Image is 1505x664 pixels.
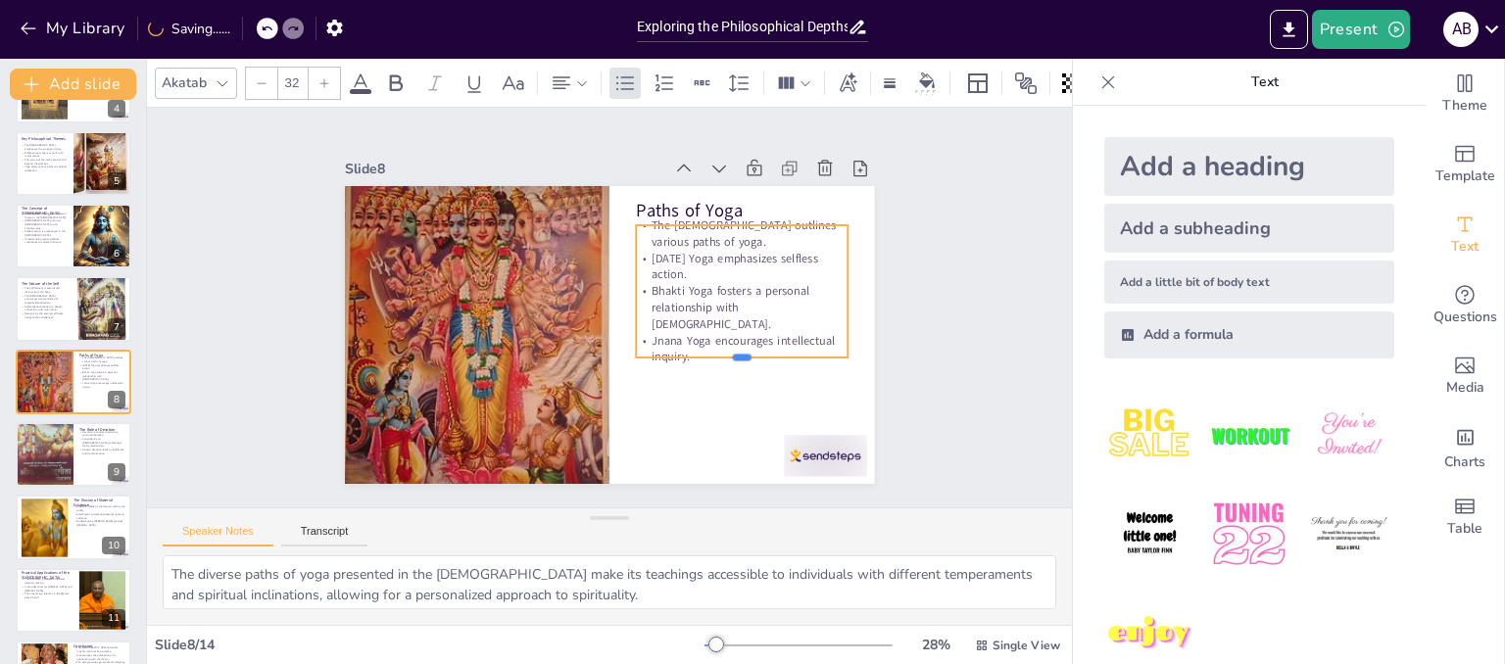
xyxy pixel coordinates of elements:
span: Position [1014,71,1038,95]
p: Selfless action is emphasized in the [DEMOGRAPHIC_DATA]. [22,230,68,237]
span: Text [1451,236,1479,258]
button: Present [1312,10,1410,49]
div: 28 % [912,636,959,654]
img: 2.jpeg [1203,390,1294,481]
p: Text [1124,59,1406,106]
div: Add a heading [1104,137,1394,196]
div: Get real-time input from your audience [1426,270,1504,341]
p: The nature of the self is eternal and beyond the physical. [22,158,68,165]
button: Export to PowerPoint [1270,10,1308,49]
div: 10 [102,537,125,554]
div: Add ready made slides [1426,129,1504,200]
div: Change the overall theme [1426,59,1504,129]
div: Text effects [833,68,862,99]
img: 4.jpeg [1104,489,1195,580]
div: 9 [108,463,125,481]
div: 11 [102,609,125,627]
p: Bhakti Yoga fosters a personal relationship with [DEMOGRAPHIC_DATA]. [79,370,125,381]
p: Self-realization leads to a deeper connection with true nature. [22,305,68,311]
div: Add a formula [1104,311,1394,358]
div: 6 [108,245,125,262]
button: A B [1443,10,1479,49]
div: Saving...... [148,20,230,38]
div: Slide 8 / 14 [155,636,704,654]
button: My Library [15,13,133,44]
p: The self (atman) is eternal and distinct from the body. [22,287,68,294]
div: 7 [16,276,131,341]
p: Jnana Yoga encourages intellectual inquiry. [597,343,788,494]
p: Understanding [PERSON_NAME] spiritual [MEDICAL_DATA]. [73,519,125,526]
p: Sincere devotion leads to fulfillment and transformation. [79,448,125,454]
img: 6.jpeg [1303,489,1394,580]
button: Speaker Notes [163,525,273,546]
p: Surrendering to [DEMOGRAPHIC_DATA] cultivates a loving relationship. [79,437,125,448]
p: Recognizing the eternal self helps navigate life's challenges. [22,312,68,319]
button: Transcript [281,525,368,546]
div: Add text boxes [1426,200,1504,270]
div: 5 [16,131,131,196]
div: Add images, graphics, shapes or video [1426,341,1504,411]
img: 1.jpeg [1104,390,1195,481]
p: [DATE] Yoga emphasizes selfless action. [79,363,125,370]
div: 4 [108,100,125,118]
p: The [DEMOGRAPHIC_DATA] encourages transcendence of material identification. [22,294,68,305]
p: Conclusion [73,643,125,649]
p: [PERSON_NAME] is the illusion veiling true reality. [73,504,125,511]
p: Yoga offers various paths to spiritual realization. [22,165,68,171]
div: 11 [16,568,131,633]
div: 8 [16,350,131,414]
div: 8 [108,391,125,408]
span: Theme [1442,95,1487,117]
p: The Concept of [DEMOGRAPHIC_DATA] [22,206,68,216]
div: 7 [108,318,125,336]
div: Background color [912,72,942,93]
div: Border settings [879,68,900,99]
button: Add slide [10,69,136,100]
div: Layout [962,68,994,99]
div: Slide 8 [471,32,740,234]
span: Charts [1444,451,1485,473]
p: The Illusion of Material Existence [73,497,125,507]
p: The Gita offers guidance on ethical decision-making. [22,578,73,585]
p: The [DEMOGRAPHIC_DATA] outlines various paths of yoga. [79,356,125,363]
div: A B [1443,12,1479,47]
div: Column Count [772,68,816,99]
p: [DEMOGRAPHIC_DATA] is the central theme of the [DEMOGRAPHIC_DATA]. [22,212,68,218]
p: [DATE] Yoga emphasizes selfless action. [646,276,837,427]
div: 5 [108,172,125,190]
p: The Nature of the Self [22,281,68,287]
p: Jnana Yoga encourages intellectual inquiry. [79,381,125,388]
textarea: The diverse paths of yoga presented in the [DEMOGRAPHIC_DATA] make its teachings accessible to in... [163,555,1056,609]
div: Add charts and graphs [1426,411,1504,482]
div: 9 [16,422,131,487]
p: Attachment to material existence leads to suffering. [73,512,125,519]
p: The [DEMOGRAPHIC_DATA] emphasizes the concept of duty. [22,143,68,150]
span: Questions [1433,307,1497,328]
div: 6 [16,204,131,268]
p: Righteousness aligns actions with moral values. [22,151,68,158]
div: Akatab [158,70,211,96]
p: It provides tools for [MEDICAL_DATA] and [MEDICAL_DATA]. [22,585,73,592]
p: The [DEMOGRAPHIC_DATA] outlines various paths of yoga. [664,250,855,401]
div: Add a little bit of body text [1104,261,1394,304]
p: Devotion is central to attaining spiritual liberation. [79,430,125,437]
div: Add a table [1426,482,1504,552]
p: Bhakti Yoga fosters a personal relationship with [DEMOGRAPHIC_DATA]. [616,304,817,468]
span: Template [1435,166,1495,187]
div: 10 [16,495,131,559]
p: Paths of Yoga [680,235,866,379]
div: Add a subheading [1104,204,1394,253]
span: Single View [993,638,1060,653]
p: Key Philosophical Themes [22,135,68,141]
p: Understanding responsibilities contributes to societal harmony. [22,237,68,244]
p: Practical Applications of the [DEMOGRAPHIC_DATA] [22,570,73,581]
p: Paths of Yoga [79,352,125,357]
p: The Role of Devotion [79,427,125,433]
span: Table [1447,518,1482,540]
p: [DEMOGRAPHIC_DATA] instructs [DEMOGRAPHIC_DATA] on his kshatriya duty. [22,219,68,230]
input: Insert title [637,13,848,41]
p: The [DEMOGRAPHIC_DATA] provides insights into human existence. [73,646,125,653]
p: It encourages the cultivation of a relationship with the divine. [73,653,125,660]
img: 5.jpeg [1203,489,1294,580]
img: 3.jpeg [1303,390,1394,481]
